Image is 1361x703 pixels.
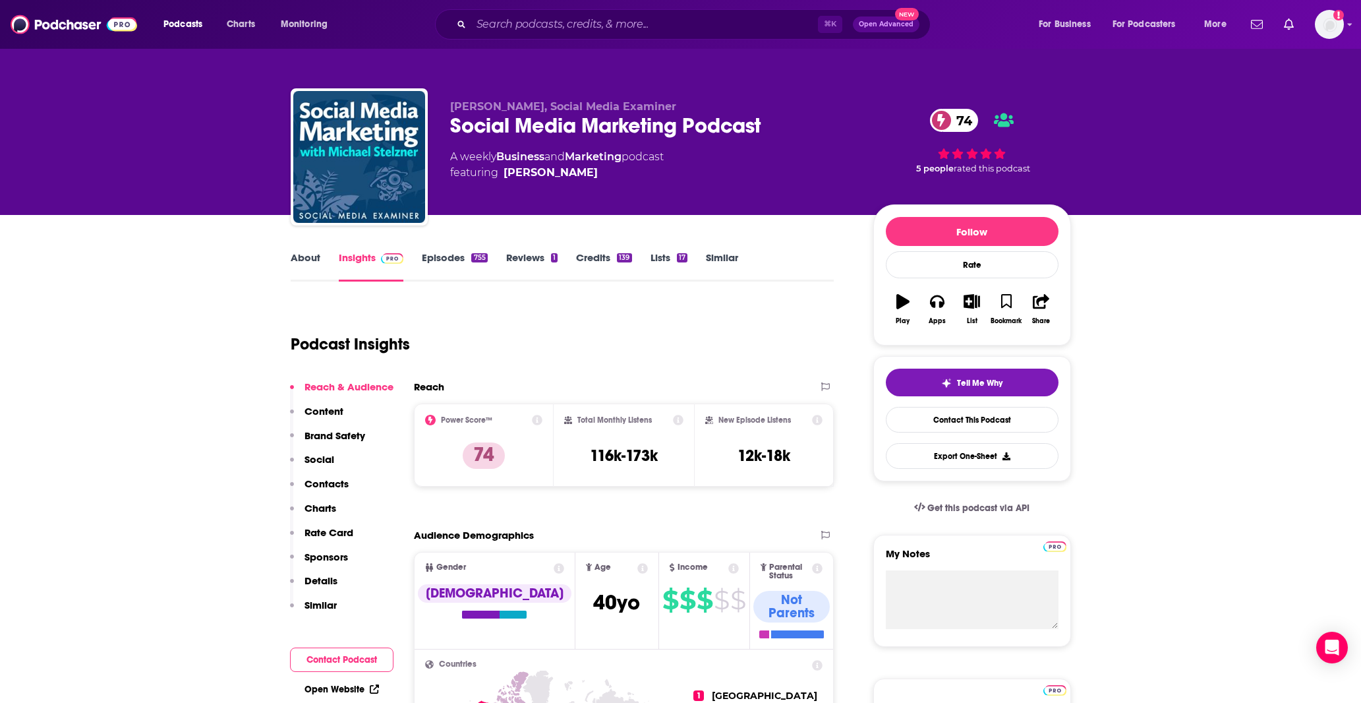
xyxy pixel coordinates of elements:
[706,251,738,282] a: Similar
[450,149,664,181] div: A weekly podcast
[471,253,487,262] div: 755
[617,253,631,262] div: 139
[662,590,678,611] span: $
[712,690,817,702] span: [GEOGRAPHIC_DATA]
[678,563,708,572] span: Income
[1315,10,1344,39] button: Show profile menu
[290,502,336,526] button: Charts
[450,165,664,181] span: featuring
[886,443,1058,469] button: Export One-Sheet
[418,584,571,603] div: [DEMOGRAPHIC_DATA]
[290,477,349,502] button: Contacts
[496,150,544,163] a: Business
[1113,15,1176,34] span: For Podcasters
[818,16,842,33] span: ⌘ K
[896,317,910,325] div: Play
[218,14,263,35] a: Charts
[304,405,343,417] p: Content
[714,590,729,611] span: $
[504,165,598,181] a: Michael Stelzner
[1279,13,1299,36] a: Show notifications dropdown
[929,317,946,325] div: Apps
[577,415,652,425] h2: Total Monthly Listens
[927,503,1029,514] span: Get this podcast via API
[886,217,1058,246] button: Follow
[1032,317,1050,325] div: Share
[551,253,558,262] div: 1
[954,164,1030,173] span: rated this podcast
[753,591,830,623] div: Not Parents
[693,690,704,701] span: 1
[290,429,365,454] button: Brand Safety
[471,14,818,35] input: Search podcasts, credits, & more...
[941,378,952,388] img: tell me why sparkle
[1316,632,1348,663] div: Open Intercom Messenger
[991,317,1022,325] div: Bookmark
[680,590,695,611] span: $
[1039,15,1091,34] span: For Business
[291,334,410,354] h1: Podcast Insights
[304,502,336,514] p: Charts
[450,100,676,113] span: [PERSON_NAME], Social Media Examiner
[886,547,1058,570] label: My Notes
[943,109,979,132] span: 74
[677,253,687,262] div: 17
[895,8,919,20] span: New
[957,378,1002,388] span: Tell Me Why
[304,477,349,490] p: Contacts
[576,251,631,282] a: Credits139
[293,91,425,223] img: Social Media Marketing Podcast
[448,9,943,40] div: Search podcasts, credits, & more...
[1043,685,1066,696] img: Podchaser Pro
[304,574,337,587] p: Details
[930,109,979,132] a: 74
[290,599,337,623] button: Similar
[859,21,913,28] span: Open Advanced
[1204,15,1227,34] span: More
[439,660,477,669] span: Countries
[916,164,954,173] span: 5 people
[463,443,505,469] p: 74
[281,15,328,34] span: Monitoring
[544,150,565,163] span: and
[1315,10,1344,39] img: User Profile
[967,317,977,325] div: List
[381,253,404,264] img: Podchaser Pro
[853,16,919,32] button: Open AdvancedNew
[304,551,348,563] p: Sponsors
[718,415,791,425] h2: New Episode Listens
[506,251,558,282] a: Reviews1
[1246,13,1268,36] a: Show notifications dropdown
[886,369,1058,396] button: tell me why sparkleTell Me Why
[290,551,348,575] button: Sponsors
[954,286,989,333] button: List
[590,446,658,466] h3: 116k-173k
[414,529,534,541] h2: Audience Demographics
[272,14,345,35] button: open menu
[422,251,487,282] a: Episodes755
[593,590,640,615] span: 40 yo
[1195,14,1243,35] button: open menu
[989,286,1024,333] button: Bookmark
[436,563,466,572] span: Gender
[414,381,444,393] h2: Reach
[163,15,202,34] span: Podcasts
[441,415,492,425] h2: Power Score™
[920,286,954,333] button: Apps
[904,492,1041,524] a: Get this podcast via API
[651,251,687,282] a: Lists17
[227,15,255,34] span: Charts
[304,429,365,442] p: Brand Safety
[290,381,393,405] button: Reach & Audience
[769,563,810,580] span: Parental Status
[154,14,219,35] button: open menu
[290,648,393,672] button: Contact Podcast
[1315,10,1344,39] span: Logged in as danikarchmer
[697,590,712,611] span: $
[1043,541,1066,552] img: Podchaser Pro
[304,684,379,695] a: Open Website
[291,251,320,282] a: About
[290,574,337,599] button: Details
[730,590,745,611] span: $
